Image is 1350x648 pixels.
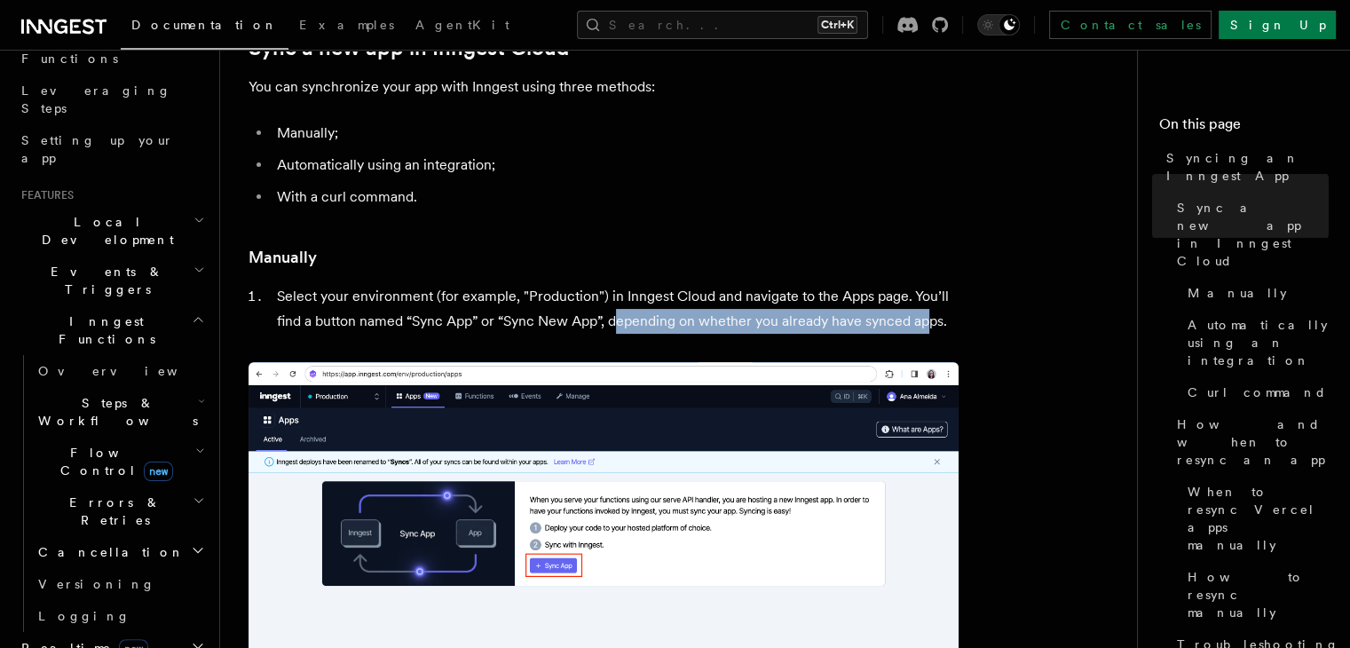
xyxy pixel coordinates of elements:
[817,16,857,34] kbd: Ctrl+K
[405,5,520,48] a: AgentKit
[14,124,209,174] a: Setting up your app
[121,5,288,50] a: Documentation
[31,437,209,486] button: Flow Controlnew
[272,153,959,178] li: Automatically using an integration;
[272,284,959,334] li: Select your environment (for example, "Production") in Inngest Cloud and navigate to the Apps pag...
[1170,192,1329,277] a: Sync a new app in Inngest Cloud
[1159,142,1329,192] a: Syncing an Inngest App
[1170,408,1329,476] a: How and when to resync an app
[31,486,209,536] button: Errors & Retries
[272,185,959,209] li: With a curl command.
[1166,149,1329,185] span: Syncing an Inngest App
[1188,383,1327,401] span: Curl command
[1180,277,1329,309] a: Manually
[14,305,209,355] button: Inngest Functions
[38,577,155,591] span: Versioning
[1188,316,1329,369] span: Automatically using an integration
[1159,114,1329,142] h4: On this page
[31,494,193,529] span: Errors & Retries
[1188,568,1329,621] span: How to resync manually
[21,83,171,115] span: Leveraging Steps
[1219,11,1336,39] a: Sign Up
[1180,476,1329,561] a: When to resync Vercel apps manually
[38,364,221,378] span: Overview
[14,213,193,249] span: Local Development
[31,543,185,561] span: Cancellation
[14,75,209,124] a: Leveraging Steps
[31,568,209,600] a: Versioning
[1177,199,1329,270] span: Sync a new app in Inngest Cloud
[31,536,209,568] button: Cancellation
[144,462,173,481] span: new
[1188,284,1287,302] span: Manually
[1180,561,1329,628] a: How to resync manually
[131,18,278,32] span: Documentation
[14,355,209,632] div: Inngest Functions
[14,188,74,202] span: Features
[299,18,394,32] span: Examples
[577,11,868,39] button: Search...Ctrl+K
[1180,376,1329,408] a: Curl command
[31,600,209,632] a: Logging
[1188,483,1329,554] span: When to resync Vercel apps manually
[1177,415,1329,469] span: How and when to resync an app
[1180,309,1329,376] a: Automatically using an integration
[14,312,192,348] span: Inngest Functions
[249,245,317,270] a: Manually
[38,609,130,623] span: Logging
[31,444,195,479] span: Flow Control
[31,387,209,437] button: Steps & Workflows
[31,394,198,430] span: Steps & Workflows
[415,18,509,32] span: AgentKit
[14,206,209,256] button: Local Development
[249,75,959,99] p: You can synchronize your app with Inngest using three methods:
[14,256,209,305] button: Events & Triggers
[31,355,209,387] a: Overview
[288,5,405,48] a: Examples
[14,25,209,75] a: Your first Functions
[272,121,959,146] li: Manually;
[977,14,1020,36] button: Toggle dark mode
[14,263,193,298] span: Events & Triggers
[21,133,174,165] span: Setting up your app
[1049,11,1212,39] a: Contact sales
